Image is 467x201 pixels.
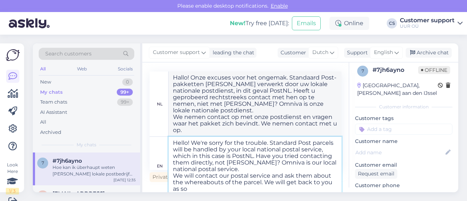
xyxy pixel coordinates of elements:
[40,119,46,126] div: All
[45,50,92,58] span: Search customers
[355,115,452,122] p: Customer tags
[169,137,341,195] textarea: Hello! We're sorry for the trouble. Standard Post parcels will be handled by your local national ...
[355,161,452,169] p: Customer email
[400,18,455,23] div: Customer support
[53,190,105,197] span: shanehotwheels@gmail.con
[362,68,364,74] span: 7
[117,98,133,106] div: 99+
[230,20,246,27] b: New!
[6,188,19,194] div: 1 / 3
[355,138,452,145] p: Customer name
[153,49,200,57] span: Customer support
[122,78,133,86] div: 0
[292,16,321,30] button: Emails
[40,89,63,96] div: My chats
[355,169,397,179] div: Request email
[40,98,67,106] div: Team chats
[76,64,88,74] div: Web
[40,109,67,116] div: AI Assistant
[344,49,368,57] div: Support
[387,18,397,28] div: CS
[157,98,163,110] div: nl
[40,129,61,136] div: Archived
[53,164,136,177] div: Hoe kan ik überhaupt weten [PERSON_NAME] lokale postbedrijf mijn pakket heeft?
[373,66,418,74] div: # 7jh6ayno
[40,78,51,86] div: New
[400,23,455,29] div: UUR OÜ
[42,160,44,166] span: 7
[418,66,450,74] span: Offline
[77,142,96,148] span: My chats
[39,64,47,74] div: All
[230,19,289,28] div: Try free [DATE]:
[210,49,254,57] div: leading the chat
[116,64,134,74] div: Socials
[355,148,444,156] input: Add name
[278,49,306,57] div: Customer
[269,3,290,9] span: Enable
[169,71,341,136] textarea: Hallo! Onze excuses voor het ongemak. Standaard Post-pakketten [PERSON_NAME] verwerkt door uw lok...
[6,162,19,194] div: Look Here
[355,124,452,135] input: Add a tag
[355,182,452,189] p: Customer phone
[374,49,393,57] span: English
[329,17,369,30] div: Online
[400,18,463,29] a: Customer supportUUR OÜ
[53,158,82,164] span: #7jh6ayno
[312,49,328,57] span: Dutch
[355,104,452,110] div: Customer information
[6,49,20,61] img: Askly Logo
[406,48,452,58] div: Archive chat
[117,89,133,96] div: 99+
[357,82,438,97] div: [GEOGRAPHIC_DATA], [PERSON_NAME] aan den IJssel
[113,177,136,183] div: [DATE] 12:35
[157,160,163,172] div: en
